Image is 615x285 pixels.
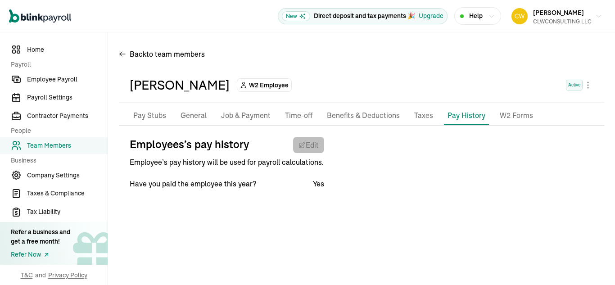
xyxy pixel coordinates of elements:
span: W2 Employee [249,81,289,90]
span: Privacy Policy [48,271,87,280]
span: [PERSON_NAME] [533,9,584,17]
h3: Employees’s pay history [130,137,249,153]
span: Employee Payroll [27,75,108,84]
div: Refer a business and get a free month! [11,227,70,246]
button: Backto team members [119,43,205,65]
span: Business [11,156,102,165]
span: Help [469,11,483,21]
p: General [181,110,207,122]
span: Contractor Payments [27,111,108,121]
span: Payroll [11,60,102,69]
button: [PERSON_NAME]CLWCONSULTING LLC [508,5,606,27]
iframe: Chat Widget [570,242,615,285]
span: Back [130,49,205,59]
div: [PERSON_NAME] [130,76,230,95]
p: Time-off [285,110,312,122]
button: Upgrade [419,11,443,21]
p: Pay Stubs [133,110,166,122]
p: Pay History [448,110,485,121]
span: People [11,126,102,136]
button: Help [454,7,501,25]
div: CLWCONSULTING LLC [533,18,592,26]
span: Company Settings [27,171,108,180]
span: Tax Liability [27,207,108,217]
span: Yes [313,178,324,189]
p: Benefits & Deductions [327,110,400,122]
a: Refer Now [11,250,70,259]
button: Edit [293,137,324,153]
span: Active [566,80,583,90]
span: New [282,11,310,21]
p: Employee’s pay history will be used for payroll calculations. [130,153,324,167]
p: Direct deposit and tax payments 🎉 [314,11,415,21]
span: Team Members [27,141,108,150]
span: to team members [146,49,205,59]
nav: Global [9,3,71,29]
span: Home [27,45,108,54]
p: Taxes [414,110,433,122]
span: Payroll Settings [27,93,108,102]
p: W2 Forms [500,110,533,122]
span: Have you paid the employee this year? [130,178,256,189]
span: Taxes & Compliance [27,189,108,198]
span: T&C [21,271,33,280]
p: Job & Payment [221,110,271,122]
